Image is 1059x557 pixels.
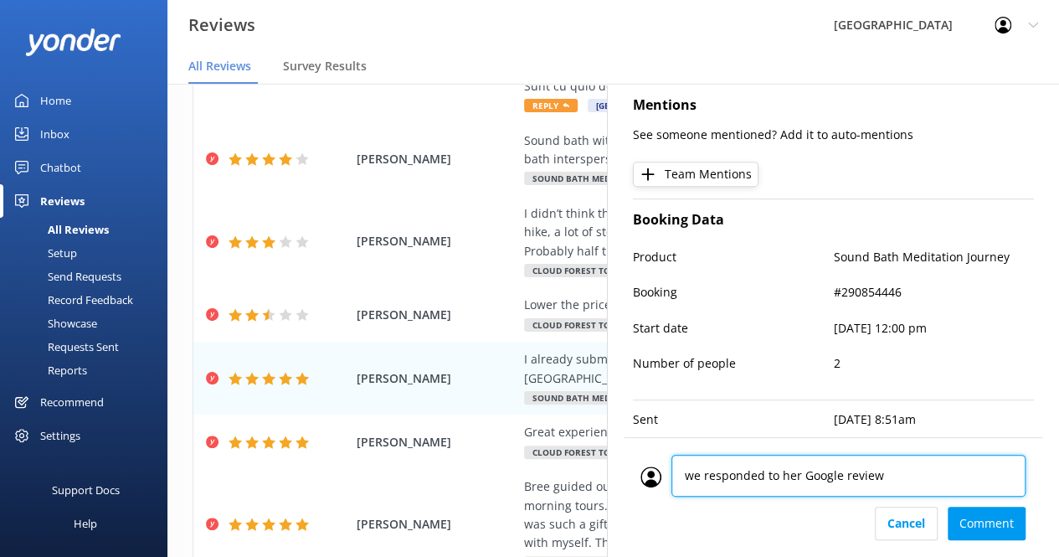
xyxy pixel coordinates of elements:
[40,151,81,184] div: Chatbot
[633,410,834,429] p: Sent
[524,296,920,314] div: Lower the price. It’s a beautiful forest; however, too pricey.
[671,455,1026,497] textarea: we responded to her Google review
[633,162,758,187] button: Team Mentions
[524,204,920,260] div: I didn’t think the experience was worth the money tbh… it’s a short hike, a lot of stopping and a...
[524,391,694,405] span: Sound Bath Meditation Journey
[524,318,764,332] span: Cloud Forest Tour - [GEOGRAPHIC_DATA] (2.5 hrs)
[633,319,834,338] p: Start date
[10,312,167,335] a: Showcase
[25,28,121,56] img: yonder-white-logo.png
[10,218,109,241] div: All Reviews
[357,515,516,534] span: [PERSON_NAME]
[10,265,167,288] a: Send Requests
[10,335,167,358] a: Requests Sent
[524,132,920,169] div: Sound bath with gong. A little more variety throughout the sound bath intersperse kogi chimes, an...
[633,209,1034,231] h4: Booking Data
[588,99,690,112] span: [GEOGRAPHIC_DATA]
[188,12,255,39] h3: Reviews
[834,283,1035,302] p: #290854446
[10,265,121,288] div: Send Requests
[52,473,120,507] div: Support Docs
[633,283,834,302] p: Booking
[10,358,87,382] div: Reports
[74,507,97,540] div: Help
[10,312,97,335] div: Showcase
[640,467,661,487] img: user_profile.svg
[524,446,764,459] span: Cloud Forest Tour - [GEOGRAPHIC_DATA] (2.5 hrs)
[524,172,694,185] span: Sound Bath Meditation Journey
[40,419,80,452] div: Settings
[40,117,69,151] div: Inbox
[357,433,516,451] span: [PERSON_NAME]
[524,99,578,112] span: Reply
[10,335,119,358] div: Requests Sent
[357,232,516,250] span: [PERSON_NAME]
[10,241,77,265] div: Setup
[357,150,516,168] span: [PERSON_NAME]
[10,358,167,382] a: Reports
[357,306,516,324] span: [PERSON_NAME]
[10,288,133,312] div: Record Feedback
[633,126,1034,144] p: See someone mentioned? Add it to auto-mentions
[875,507,938,540] button: Cancel
[834,248,1035,266] p: Sound Bath Meditation Journey
[633,354,834,373] p: Number of people
[524,350,920,388] div: I already submitted a google review a couple days ago. [GEOGRAPHIC_DATA]
[633,248,834,266] p: Product
[40,385,104,419] div: Recommend
[633,95,1034,116] h4: Mentions
[834,354,1035,373] p: 2
[834,319,1035,338] p: [DATE] 12:00 pm
[357,369,516,388] span: [PERSON_NAME]
[834,410,1035,429] p: [DATE] 8:51am
[40,184,85,218] div: Reviews
[948,507,1026,540] button: Comment
[188,58,251,75] span: All Reviews
[524,423,920,441] div: Great experience and service!
[524,264,759,277] span: Cloud Forest Tour - Pantropical Trail (1.5 hr)
[10,241,167,265] a: Setup
[40,84,71,117] div: Home
[10,218,167,241] a: All Reviews
[524,477,920,553] div: Bree guided our group with mindfulness and care throughout the morning tours. I’m truly grateful ...
[10,288,167,312] a: Record Feedback
[283,58,367,75] span: Survey Results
